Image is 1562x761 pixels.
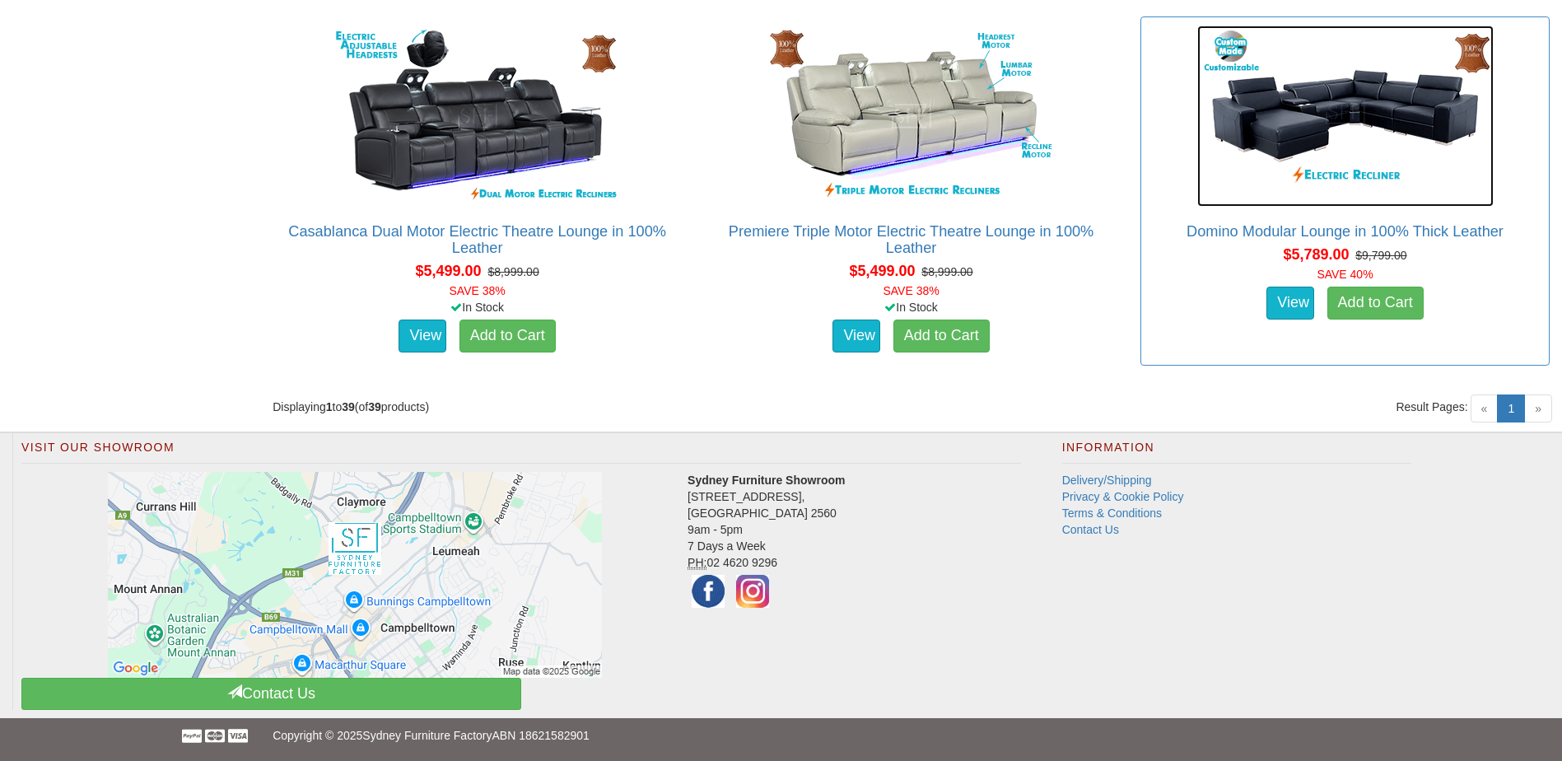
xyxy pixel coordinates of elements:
[688,556,706,570] abbr: Phone
[260,399,911,415] div: Displaying to (of products)
[1327,287,1424,320] a: Add to Cart
[326,400,333,413] strong: 1
[329,26,626,207] img: Casablanca Dual Motor Electric Theatre Lounge in 100% Leather
[1062,523,1119,536] a: Contact Us
[21,441,1021,463] h2: Visit Our Showroom
[893,320,990,352] a: Add to Cart
[688,571,729,612] img: Facebook
[1187,223,1504,240] a: Domino Modular Lounge in 100% Thick Leather
[342,400,355,413] strong: 39
[269,299,685,315] div: In Stock
[362,729,492,742] a: Sydney Furniture Factory
[450,284,506,297] font: SAVE 38%
[1471,395,1499,423] span: «
[273,718,1289,753] p: Copyright © 2025 ABN 18621582901
[763,26,1060,207] img: Premiere Triple Motor Electric Theatre Lounge in 100% Leather
[688,474,845,487] strong: Sydney Furniture Showroom
[288,223,666,256] a: Casablanca Dual Motor Electric Theatre Lounge in 100% Leather
[1197,26,1494,207] img: Domino Modular Lounge in 100% Thick Leather
[729,223,1093,256] a: Premiere Triple Motor Electric Theatre Lounge in 100% Leather
[21,678,521,710] a: Contact Us
[1062,441,1411,463] h2: Information
[487,265,539,278] del: $8,999.00
[108,472,602,678] img: Click to activate map
[921,265,972,278] del: $8,999.00
[34,472,675,678] a: Click to activate map
[1062,490,1184,503] a: Privacy & Cookie Policy
[1524,395,1552,423] span: »
[1062,474,1152,487] a: Delivery/Shipping
[1266,287,1314,320] a: View
[1355,249,1406,262] del: $9,799.00
[1396,399,1467,415] span: Result Pages:
[732,571,773,612] img: Instagram
[1497,395,1525,423] a: 1
[703,299,1119,315] div: In Stock
[416,263,482,279] span: $5,499.00
[459,320,556,352] a: Add to Cart
[1283,246,1349,263] span: $5,789.00
[883,284,939,297] font: SAVE 38%
[849,263,915,279] span: $5,499.00
[399,320,446,352] a: View
[1317,268,1373,281] font: SAVE 40%
[1062,507,1162,520] a: Terms & Conditions
[368,400,381,413] strong: 39
[832,320,880,352] a: View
